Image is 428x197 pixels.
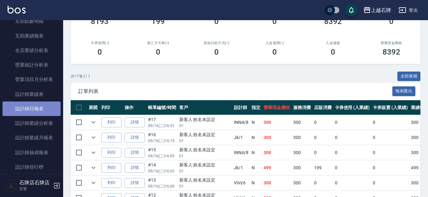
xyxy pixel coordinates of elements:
td: #15 [146,145,178,160]
td: 300 [292,115,312,130]
td: INNA /8 [232,145,250,160]
h3: 0 [331,48,335,56]
a: 詳情 [125,178,145,188]
a: 互助點數明細 [3,14,61,28]
p: 09/16 (二) 16:15 [148,138,176,144]
h3: 0 [156,48,160,56]
p: 09/16 (二) 16:02 [148,168,176,174]
a: 設計師業績月報表 [3,130,61,145]
h3: 8392 [324,17,342,26]
th: 客戶 [178,100,232,115]
button: 列印 [101,163,122,173]
button: 列印 [101,133,122,142]
a: 詳情 [125,118,145,127]
h2: 其他付款方式(-) [195,41,238,45]
td: 0 [371,176,409,190]
h3: 0 [389,17,394,26]
a: 設計師日報表 [3,101,61,116]
td: #16 [146,130,178,145]
a: 全店業績分析表 [3,43,61,58]
div: 上越石牌 [371,6,391,14]
td: 0 [371,130,409,145]
th: 設計師 [232,100,250,115]
button: 列印 [101,178,122,188]
div: 新客人 姓名未設定 [179,116,231,123]
a: 設計師業績表 [3,87,61,101]
td: 0 [312,145,333,160]
button: 登出 [396,4,420,16]
td: 0 [371,160,409,175]
td: 0 [312,130,333,145]
td: N [250,130,262,145]
button: 報表匯出 [392,86,416,96]
p: 09/16 (二) 16:00 [148,183,176,189]
h2: 入金儲值 [312,41,355,45]
td: 199 [312,160,333,175]
h3: 0 [272,48,277,56]
td: N [250,176,262,190]
h3: 0 [214,48,219,56]
p: 01 [179,183,231,189]
td: Jk /1 [232,130,250,145]
p: 主管 [19,186,51,192]
a: 設計師業績分析表 [3,116,61,130]
h2: 第三方卡券(-) [137,41,180,45]
td: 300 [292,130,312,145]
a: 詳情 [125,148,145,158]
h2: 卡券使用(-) [78,41,122,45]
p: 01 [179,123,231,129]
h2: 入金使用(-) [253,41,296,45]
p: 09/16 (二) 16:51 [148,123,176,129]
h3: 0 [272,17,277,26]
h3: 199 [152,17,165,26]
button: expand row [89,163,98,172]
button: 上越石牌 [361,4,394,17]
p: 01 [179,138,231,144]
td: #14 [146,160,178,175]
h3: 0 [98,48,102,56]
button: 列印 [101,118,122,127]
td: 499 [262,160,292,175]
td: 0 [333,176,372,190]
td: 0 [333,130,372,145]
a: 營業統計分析表 [3,58,61,72]
h3: 8392 [383,48,400,56]
th: 列印 [100,100,123,115]
span: 訂單列表 [78,88,392,95]
td: 0 [333,160,372,175]
a: 設計師抽成報表 [3,145,61,160]
td: N [250,115,262,130]
td: N [250,145,262,160]
td: 0 [371,115,409,130]
div: 新客人 姓名未設定 [179,147,231,153]
th: 營業現金應收 [262,100,292,115]
h3: 8193 [91,17,109,26]
th: 卡券販賣 (入業績) [371,100,409,115]
p: 01 [179,168,231,174]
td: 0 [371,145,409,160]
a: 設計師排行榜 [3,160,61,174]
td: 0 [333,145,372,160]
button: expand row [89,148,98,157]
img: Person [5,179,18,192]
td: 300 [262,130,292,145]
td: #17 [146,115,178,130]
td: INNA /8 [232,115,250,130]
th: 卡券使用 (入業績) [333,100,372,115]
td: 0 [333,115,372,130]
td: #13 [146,176,178,190]
td: 0 [312,176,333,190]
h2: 營業現金應收 [370,41,413,45]
td: ViVi /6 [232,176,250,190]
button: expand row [89,178,98,188]
th: 店販消費 [312,100,333,115]
td: 300 [292,145,312,160]
td: Jk /1 [232,160,250,175]
td: 300 [262,145,292,160]
button: expand row [89,118,98,127]
th: 指定 [250,100,262,115]
h5: 石牌店石牌店 [19,180,51,186]
button: 列印 [101,148,122,158]
p: 01 [179,153,231,159]
td: N [250,160,262,175]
